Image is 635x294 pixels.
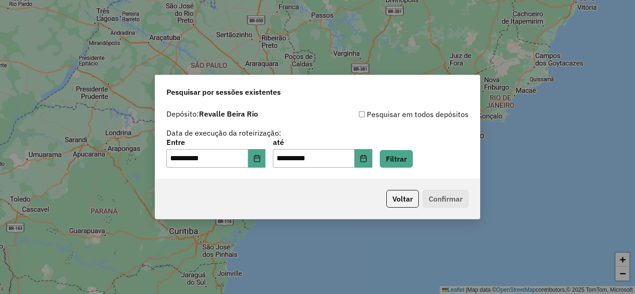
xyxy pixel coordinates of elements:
label: Entre [166,137,265,148]
button: Voltar [386,190,419,208]
div: Pesquisar em todos depósitos [317,109,469,120]
button: Choose Date [248,149,266,168]
label: Depósito: [166,108,258,119]
button: Choose Date [355,149,372,168]
button: Filtrar [380,150,413,168]
label: Data de execução da roteirização: [166,127,281,138]
label: até [273,137,372,148]
strong: Revalle Beira Rio [199,109,258,118]
span: Pesquisar por sessões existentes [166,86,281,98]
